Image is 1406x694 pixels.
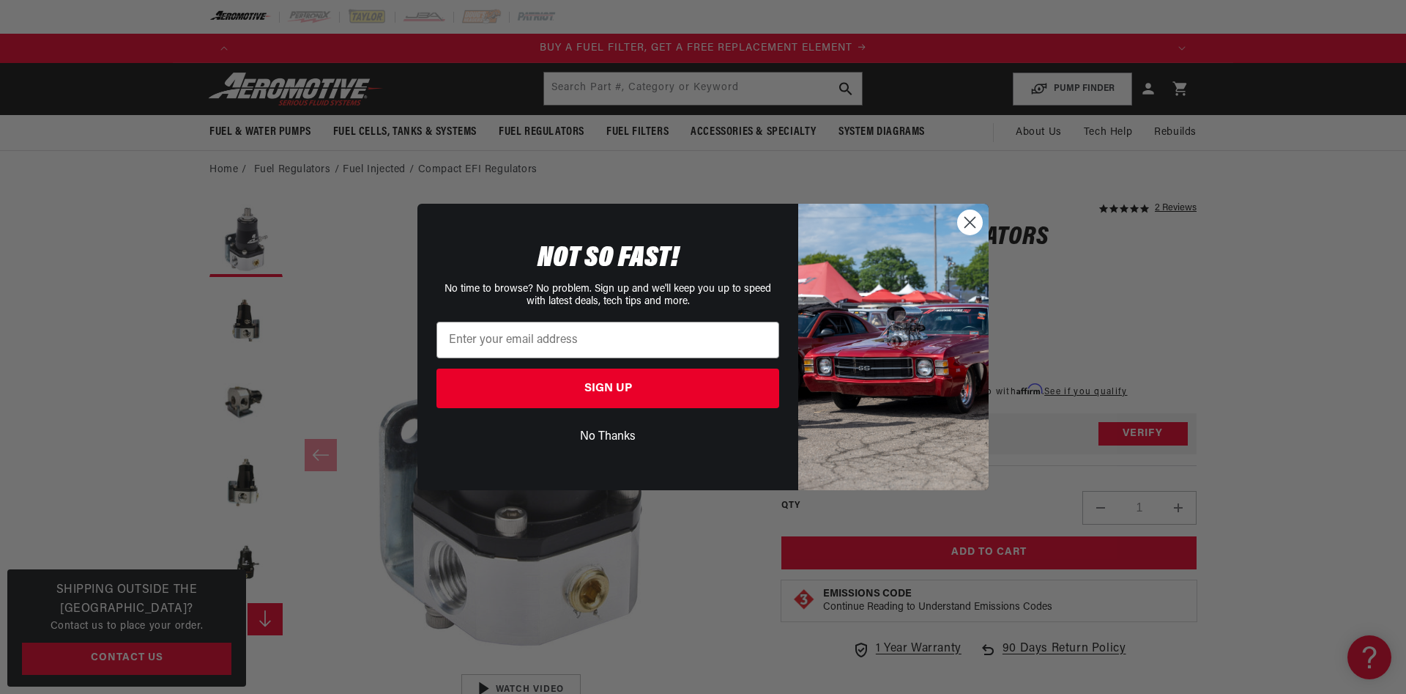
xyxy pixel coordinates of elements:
button: SIGN UP [436,369,779,408]
input: Enter your email address [436,322,779,358]
span: No time to browse? No problem. Sign up and we'll keep you up to speed with latest deals, tech tip... [445,284,771,307]
span: NOT SO FAST! [538,244,679,273]
button: Close dialog [957,210,983,235]
img: 85cdd541-2605-488b-b08c-a5ee7b438a35.jpeg [798,204,989,490]
button: No Thanks [436,423,779,451]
